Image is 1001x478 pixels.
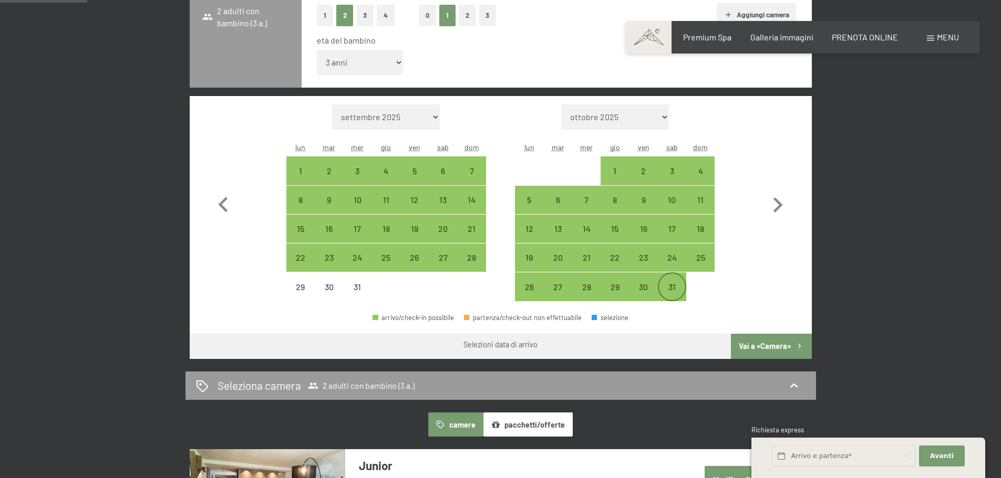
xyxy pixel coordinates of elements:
div: Wed Dec 10 2025 [343,186,371,214]
div: 1 [287,167,314,193]
button: Mese precedente [208,104,239,302]
div: 19 [401,225,428,251]
div: 16 [316,225,342,251]
span: Avanti [930,451,954,461]
div: 25 [373,253,399,280]
div: arrivo/check-in possibile [629,215,657,243]
div: 10 [659,196,685,222]
div: arrivo/check-in possibile [629,243,657,272]
div: 15 [287,225,314,251]
div: Thu Jan 01 2026 [601,156,629,185]
div: 16 [630,225,656,251]
div: Mon Dec 08 2025 [286,186,315,214]
div: 8 [602,196,628,222]
div: arrivo/check-in possibile [372,186,400,214]
div: selezione [592,314,628,321]
div: arrivo/check-in possibile [572,215,601,243]
abbr: giovedì [381,143,391,152]
abbr: sabato [666,143,678,152]
div: arrivo/check-in possibile [372,156,400,185]
div: 15 [602,225,628,251]
div: Sat Dec 06 2025 [429,156,457,185]
abbr: domenica [693,143,708,152]
div: Mon Jan 05 2026 [515,186,543,214]
div: 27 [430,253,456,280]
div: Tue Jan 20 2026 [544,243,572,272]
div: arrivo/check-in possibile [286,186,315,214]
div: 24 [344,253,370,280]
h2: Seleziona camera [218,378,301,393]
div: 21 [458,225,484,251]
button: Aggiungi camera [717,3,796,26]
a: Premium Spa [683,32,731,42]
div: Thu Jan 15 2026 [601,215,629,243]
div: arrivo/check-in possibile [343,156,371,185]
div: 20 [545,253,571,280]
div: Wed Jan 14 2026 [572,215,601,243]
div: arrivo/check-in non effettuabile [315,272,343,301]
div: 22 [287,253,314,280]
div: Wed Dec 24 2025 [343,243,371,272]
div: arrivo/check-in possibile [315,186,343,214]
div: Sun Jan 25 2026 [686,243,715,272]
div: arrivo/check-in possibile [544,215,572,243]
div: 3 [659,167,685,193]
div: Sat Dec 20 2025 [429,215,457,243]
div: Sat Jan 17 2026 [658,215,686,243]
div: 8 [287,196,314,222]
div: Fri Dec 12 2025 [400,186,429,214]
div: Fri Jan 23 2026 [629,243,657,272]
div: Thu Dec 04 2025 [372,156,400,185]
div: arrivo/check-in possibile [572,243,601,272]
div: arrivo/check-in possibile [429,186,457,214]
abbr: venerdì [409,143,420,152]
div: 4 [687,167,714,193]
button: 2 [459,5,476,26]
div: Tue Jan 27 2026 [544,272,572,301]
span: PRENOTA ONLINE [832,32,898,42]
div: arrivo/check-in possibile [686,186,715,214]
div: arrivo/check-in possibile [629,186,657,214]
div: Sun Jan 04 2026 [686,156,715,185]
div: 25 [687,253,714,280]
div: Mon Dec 15 2025 [286,215,315,243]
div: 13 [430,196,456,222]
div: Tue Jan 13 2026 [544,215,572,243]
div: arrivo/check-in non effettuabile [286,272,315,301]
div: Sat Jan 10 2026 [658,186,686,214]
button: 1 [439,5,456,26]
div: arrivo/check-in possibile [658,243,686,272]
div: arrivo/check-in possibile [400,156,429,185]
button: 4 [377,5,395,26]
div: 12 [401,196,428,222]
div: Thu Dec 18 2025 [372,215,400,243]
div: Wed Dec 03 2025 [343,156,371,185]
div: arrivo/check-in possibile [629,272,657,301]
div: arrivo/check-in possibile [572,272,601,301]
div: arrivo/check-in possibile [686,156,715,185]
div: Mon Jan 12 2026 [515,215,543,243]
div: 30 [316,283,342,309]
div: arrivo/check-in possibile [315,215,343,243]
div: arrivo/check-in possibile [429,215,457,243]
div: Wed Dec 31 2025 [343,272,371,301]
span: 2 adulti con bambino (3 a.) [202,5,289,29]
div: 1 [602,167,628,193]
div: arrivo/check-in possibile [686,215,715,243]
div: 31 [659,283,685,309]
div: 23 [316,253,342,280]
div: arrivo/check-in possibile [286,243,315,272]
div: Selezioni data di arrivo [463,339,538,350]
div: Wed Jan 21 2026 [572,243,601,272]
div: 26 [516,283,542,309]
div: arrivo/check-in possibile [515,186,543,214]
div: Sat Jan 31 2026 [658,272,686,301]
div: 21 [573,253,600,280]
div: Fri Jan 16 2026 [629,215,657,243]
div: arrivo/check-in possibile [457,186,486,214]
div: 14 [458,196,484,222]
div: arrivo/check-in possibile [601,186,629,214]
button: 2 [336,5,354,26]
div: Sun Dec 14 2025 [457,186,486,214]
div: 13 [545,225,571,251]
